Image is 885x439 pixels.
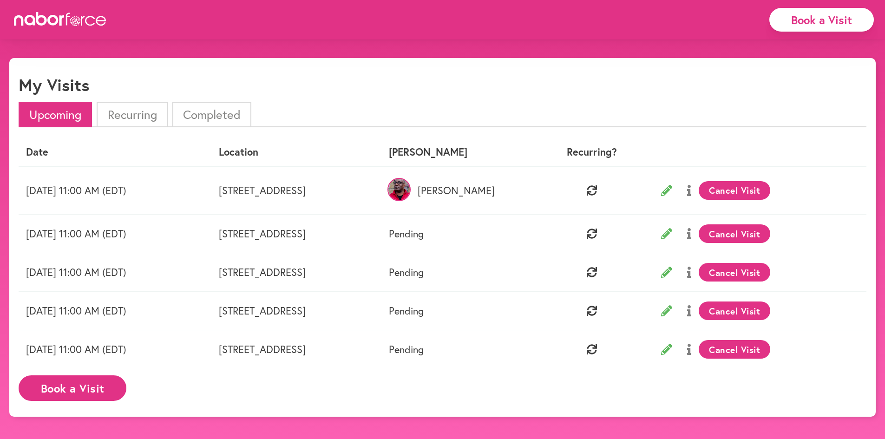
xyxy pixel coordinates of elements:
[19,253,211,292] td: [DATE] 11:00 AM (EDT)
[381,253,538,292] td: Pending
[699,181,771,200] button: Cancel Visit
[211,215,381,253] td: [STREET_ADDRESS]
[699,301,771,320] button: Cancel Visit
[211,330,381,369] td: [STREET_ADDRESS]
[172,102,251,127] li: Completed
[538,138,646,166] th: Recurring?
[387,178,411,201] img: gnSzSRdjRAa97L6Ja0AS
[699,340,771,359] button: Cancel Visit
[19,215,211,253] td: [DATE] 11:00 AM (EDT)
[211,292,381,330] td: [STREET_ADDRESS]
[211,138,381,166] th: Location
[389,184,530,197] p: [PERSON_NAME]
[699,263,771,282] button: Cancel Visit
[211,166,381,215] td: [STREET_ADDRESS]
[19,292,211,330] td: [DATE] 11:00 AM (EDT)
[769,8,874,32] div: Book a Visit
[19,330,211,369] td: [DATE] 11:00 AM (EDT)
[381,138,538,166] th: [PERSON_NAME]
[381,215,538,253] td: Pending
[211,253,381,292] td: [STREET_ADDRESS]
[19,375,126,401] button: Book a Visit
[19,166,211,215] td: [DATE] 11:00 AM (EDT)
[19,382,126,391] a: Book a Visit
[699,224,771,243] button: Cancel Visit
[19,75,89,95] h1: My Visits
[381,330,538,369] td: Pending
[19,138,211,166] th: Date
[97,102,167,127] li: Recurring
[19,102,92,127] li: Upcoming
[381,292,538,330] td: Pending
